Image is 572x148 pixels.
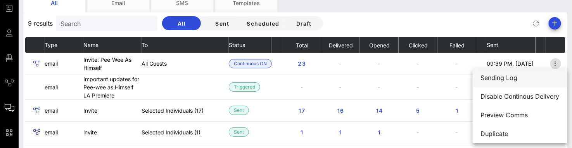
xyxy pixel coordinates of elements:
[328,125,353,139] button: 1
[408,42,428,49] span: Clicked
[289,125,314,139] button: 1
[290,20,317,27] span: Draft
[45,37,83,53] th: Type
[282,37,321,53] th: Total
[203,16,242,30] button: Sent
[328,37,353,53] button: Delivered
[45,99,83,121] td: email
[83,121,142,143] td: invite
[480,130,560,138] div: Duplicate
[334,129,347,136] span: 1
[487,60,534,67] span: 09:39 PM, [DATE]
[83,99,142,121] td: Invite
[369,42,390,49] span: Opened
[142,37,229,53] th: To
[487,37,536,53] th: Sent
[45,42,57,48] span: Type
[296,42,308,49] span: Total
[296,129,308,136] span: 1
[296,60,308,67] span: 23
[437,37,476,53] th: Failed
[451,107,463,114] span: 1
[234,83,255,91] span: Triggered
[244,16,282,30] button: Scheduled
[334,107,347,114] span: 16
[168,20,195,27] span: All
[246,20,279,27] span: Scheduled
[367,103,392,117] button: 14
[367,125,392,139] button: 1
[449,42,465,49] span: Failed
[284,16,323,30] button: Draft
[328,103,353,117] button: 16
[83,75,142,99] td: Important updates for Pee-wee as Himself LA Premiere
[480,111,560,119] div: Preview Comms
[45,121,83,143] td: email
[449,37,465,53] button: Failed
[229,42,245,48] span: Status
[229,37,272,53] th: Status
[444,103,469,117] button: 1
[234,106,244,115] span: Sent
[142,99,229,121] td: Selected Individuals (17)
[296,107,308,114] span: 17
[234,128,244,136] span: Sent
[289,57,314,71] button: 23
[45,53,83,75] td: email
[45,75,83,99] td: email
[296,37,308,53] button: Total
[369,37,390,53] button: Opened
[142,121,229,143] td: Selected Individuals (1)
[373,107,385,114] span: 14
[162,16,201,30] button: All
[480,93,560,100] div: Disable Continous Delivery
[209,20,235,27] span: Sent
[487,42,499,48] span: Sent
[373,129,385,136] span: 1
[480,74,560,82] div: Sending Log
[234,59,267,68] span: Continuous ON
[28,19,53,28] span: 9 results
[83,37,142,53] th: Name
[328,42,353,49] span: Delivered
[321,37,360,53] th: Delivered
[412,107,424,114] span: 5
[83,53,142,75] td: Invite: Pee-Wee As Himself
[289,103,314,117] button: 17
[142,42,148,48] span: To
[399,37,437,53] th: Clicked
[406,103,430,117] button: 5
[408,37,428,53] button: Clicked
[83,42,99,48] span: Name
[360,37,399,53] th: Opened
[142,53,229,75] td: All Guests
